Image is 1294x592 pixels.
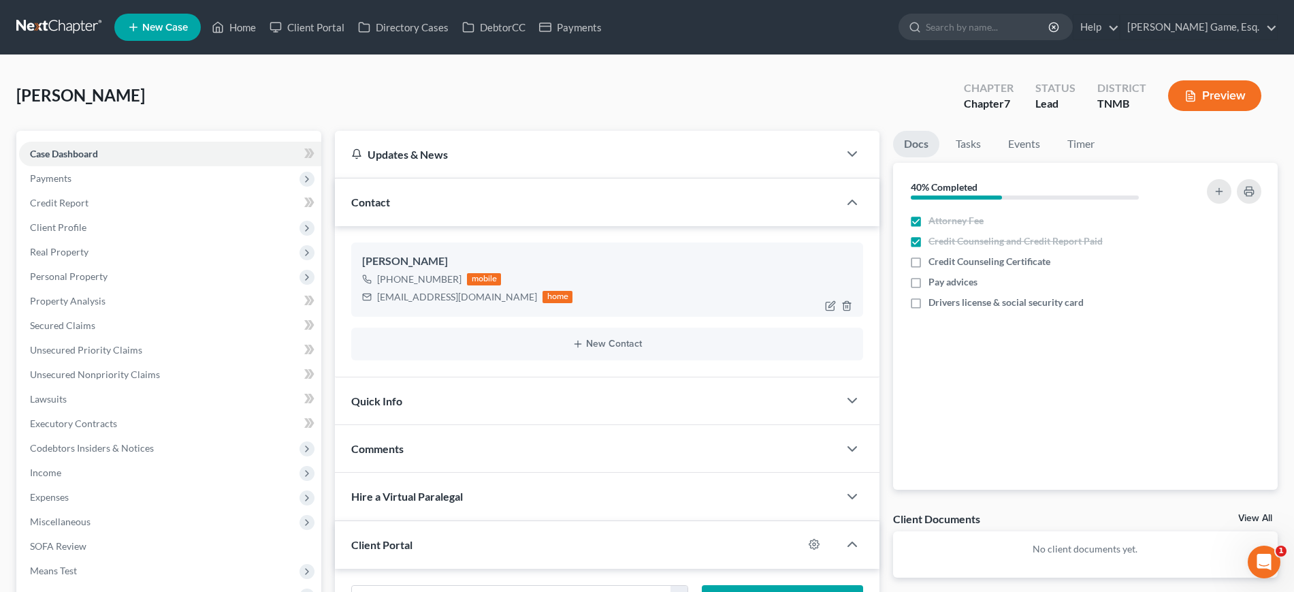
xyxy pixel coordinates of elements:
a: View All [1238,514,1272,523]
span: Income [30,467,61,478]
button: New Contact [362,339,852,349]
input: Search by name... [926,14,1050,40]
span: Quick Info [351,394,402,407]
div: Client Documents [893,512,980,526]
span: Drivers license & social security card [928,296,1084,309]
span: SOFA Review [30,540,86,552]
a: Help [1073,15,1119,40]
a: Docs [893,131,939,157]
a: DebtorCC [455,15,532,40]
span: Miscellaneous [30,516,91,527]
div: [PERSON_NAME] [362,253,852,270]
a: Unsecured Priority Claims [19,338,321,362]
a: Directory Cases [351,15,455,40]
div: Chapter [964,96,1014,112]
p: No client documents yet. [904,542,1267,556]
div: District [1097,80,1146,96]
span: 1 [1276,546,1287,557]
a: Secured Claims [19,313,321,338]
span: Credit Report [30,197,88,208]
a: Unsecured Nonpriority Claims [19,362,321,387]
span: Secured Claims [30,320,95,331]
span: Case Dashboard [30,148,98,159]
a: SOFA Review [19,534,321,559]
span: Pay advices [928,275,977,289]
span: Attorney Fee [928,214,984,228]
span: Executory Contracts [30,418,117,429]
a: Timer [1056,131,1105,157]
a: Payments [532,15,609,40]
button: Preview [1168,80,1261,111]
span: Contact [351,196,390,208]
a: Events [997,131,1051,157]
span: Codebtors Insiders & Notices [30,442,154,454]
div: Status [1035,80,1075,96]
a: Tasks [945,131,992,157]
div: Updates & News [351,147,822,161]
a: Case Dashboard [19,142,321,166]
span: 7 [1004,97,1010,110]
a: Client Portal [263,15,351,40]
span: Payments [30,172,71,184]
span: Credit Counseling and Credit Report Paid [928,234,1103,248]
div: [EMAIL_ADDRESS][DOMAIN_NAME] [377,290,537,304]
span: Credit Counseling Certificate [928,255,1050,268]
span: Property Analysis [30,295,106,307]
span: [PERSON_NAME] [16,85,145,105]
span: Client Profile [30,221,86,233]
span: Unsecured Nonpriority Claims [30,369,160,380]
div: Chapter [964,80,1014,96]
span: Means Test [30,565,77,576]
span: Hire a Virtual Paralegal [351,490,463,503]
span: Lawsuits [30,393,67,405]
span: New Case [142,22,188,33]
iframe: Intercom live chat [1248,546,1280,578]
a: Credit Report [19,191,321,215]
a: Lawsuits [19,387,321,411]
a: Executory Contracts [19,411,321,436]
span: Real Property [30,246,88,258]
span: Expenses [30,491,69,503]
div: Lead [1035,96,1075,112]
span: Comments [351,442,404,455]
span: Client Portal [351,538,413,551]
div: [PHONE_NUMBER] [377,272,462,286]
strong: 40% Completed [911,181,977,193]
a: [PERSON_NAME] Game, Esq. [1120,15,1277,40]
a: Property Analysis [19,289,321,313]
div: home [543,291,572,303]
a: Home [205,15,263,40]
span: Unsecured Priority Claims [30,344,142,356]
div: mobile [467,273,501,285]
span: Personal Property [30,270,108,282]
div: TNMB [1097,96,1146,112]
